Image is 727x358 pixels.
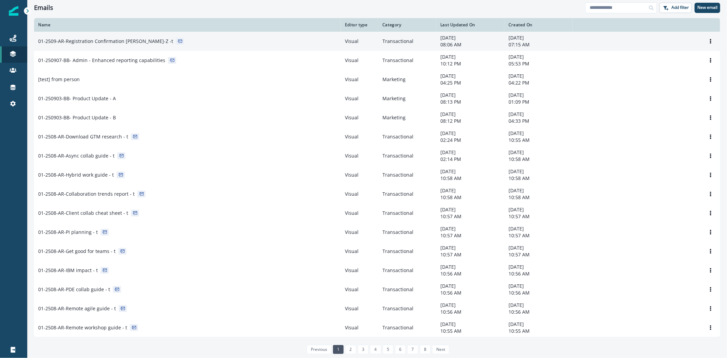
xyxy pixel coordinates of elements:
[34,184,720,204] a: 01-2508-AR-Collaboration trends report - tVisualTransactional[DATE]10:58 AM[DATE]10:58 AMOptions
[440,309,500,315] p: 10:56 AM
[509,54,569,60] p: [DATE]
[440,79,500,86] p: 04:25 PM
[378,184,436,204] td: Transactional
[395,345,406,354] a: Page 6
[38,305,116,312] p: 01-2508-AR-Remote agile guide - t
[378,127,436,146] td: Transactional
[378,108,436,127] td: Marketing
[705,265,716,275] button: Options
[509,302,569,309] p: [DATE]
[34,318,720,337] a: 01-2508-AR-Remote workshop guide - tVisualTransactional[DATE]10:55 AM[DATE]10:55 AMOptions
[705,323,716,333] button: Options
[440,137,500,144] p: 02:24 PM
[38,76,80,83] p: [test] from person
[38,57,165,64] p: 01-250907-BB- Admin - Enhanced reporting capabilities
[38,210,128,217] p: 01-2508-AR-Client collab cheat sheet - t
[509,206,569,213] p: [DATE]
[509,321,569,328] p: [DATE]
[38,133,128,140] p: 01-2508-AR-Download GTM research - t
[38,324,127,331] p: 01-2508-AR-Remote workshop guide - t
[509,118,569,124] p: 04:33 PM
[509,92,569,99] p: [DATE]
[705,284,716,295] button: Options
[440,156,500,163] p: 02:14 PM
[341,261,378,280] td: Visual
[440,60,500,67] p: 10:12 PM
[38,38,173,45] p: 01-2509-AR-Registration Confirmation [PERSON_NAME]-Z -t
[509,79,569,86] p: 04:22 PM
[432,345,449,354] a: Next page
[440,213,500,220] p: 10:57 AM
[440,22,500,28] div: Last Updated On
[341,127,378,146] td: Visual
[378,51,436,70] td: Transactional
[509,213,569,220] p: 10:57 AM
[341,108,378,127] td: Visual
[509,251,569,258] p: 10:57 AM
[440,41,500,48] p: 08:06 AM
[34,223,720,242] a: 01-2508-AR-PI planning - tVisualTransactional[DATE]10:57 AM[DATE]10:57 AMOptions
[407,345,418,354] a: Page 7
[440,73,500,79] p: [DATE]
[705,74,716,85] button: Options
[705,151,716,161] button: Options
[509,34,569,41] p: [DATE]
[34,146,720,165] a: 01-2508-AR-Async collab guide - tVisualTransactional[DATE]02:14 PM[DATE]10:58 AMOptions
[509,283,569,289] p: [DATE]
[509,194,569,201] p: 10:58 AM
[440,187,500,194] p: [DATE]
[38,248,116,255] p: 01-2508-AR-Get good for teams - t
[378,299,436,318] td: Transactional
[509,22,569,28] div: Created On
[341,32,378,51] td: Visual
[34,51,720,70] a: 01-250907-BB- Admin - Enhanced reporting capabilitiesVisualTransactional[DATE]10:12 PM[DATE]05:53...
[705,93,716,104] button: Options
[34,280,720,299] a: 01-2508-AR-PDE collab guide - tVisualTransactional[DATE]10:56 AM[DATE]10:56 AMOptions
[705,227,716,237] button: Options
[378,70,436,89] td: Marketing
[440,118,500,124] p: 08:12 PM
[705,303,716,314] button: Options
[705,55,716,65] button: Options
[509,289,569,296] p: 10:56 AM
[382,22,432,28] div: Category
[378,223,436,242] td: Transactional
[705,208,716,218] button: Options
[440,34,500,41] p: [DATE]
[341,299,378,318] td: Visual
[440,92,500,99] p: [DATE]
[705,113,716,123] button: Options
[509,225,569,232] p: [DATE]
[440,251,500,258] p: 10:57 AM
[333,345,344,354] a: Page 1 is your current page
[341,223,378,242] td: Visual
[660,3,692,13] button: Add filter
[440,283,500,289] p: [DATE]
[440,232,500,239] p: 10:57 AM
[440,264,500,270] p: [DATE]
[345,22,374,28] div: Editor type
[38,267,98,274] p: 01-2508-AR-IBM impact - t
[440,149,500,156] p: [DATE]
[509,175,569,182] p: 10:58 AM
[509,41,569,48] p: 07:15 AM
[705,132,716,142] button: Options
[34,299,720,318] a: 01-2508-AR-Remote agile guide - tVisualTransactional[DATE]10:56 AM[DATE]10:56 AMOptions
[509,270,569,277] p: 10:56 AM
[440,99,500,105] p: 08:13 PM
[705,189,716,199] button: Options
[34,127,720,146] a: 01-2508-AR-Download GTM research - tVisualTransactional[DATE]02:24 PM[DATE]10:55 AMOptions
[378,242,436,261] td: Transactional
[440,206,500,213] p: [DATE]
[38,22,337,28] div: Name
[341,242,378,261] td: Visual
[341,280,378,299] td: Visual
[9,6,18,16] img: Inflection
[509,328,569,334] p: 10:55 AM
[38,114,116,121] p: 01-250903-BB- Product Update - B
[440,168,500,175] p: [DATE]
[509,130,569,137] p: [DATE]
[38,171,114,178] p: 01-2508-AR-Hybrid work guide - t
[341,204,378,223] td: Visual
[378,146,436,165] td: Transactional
